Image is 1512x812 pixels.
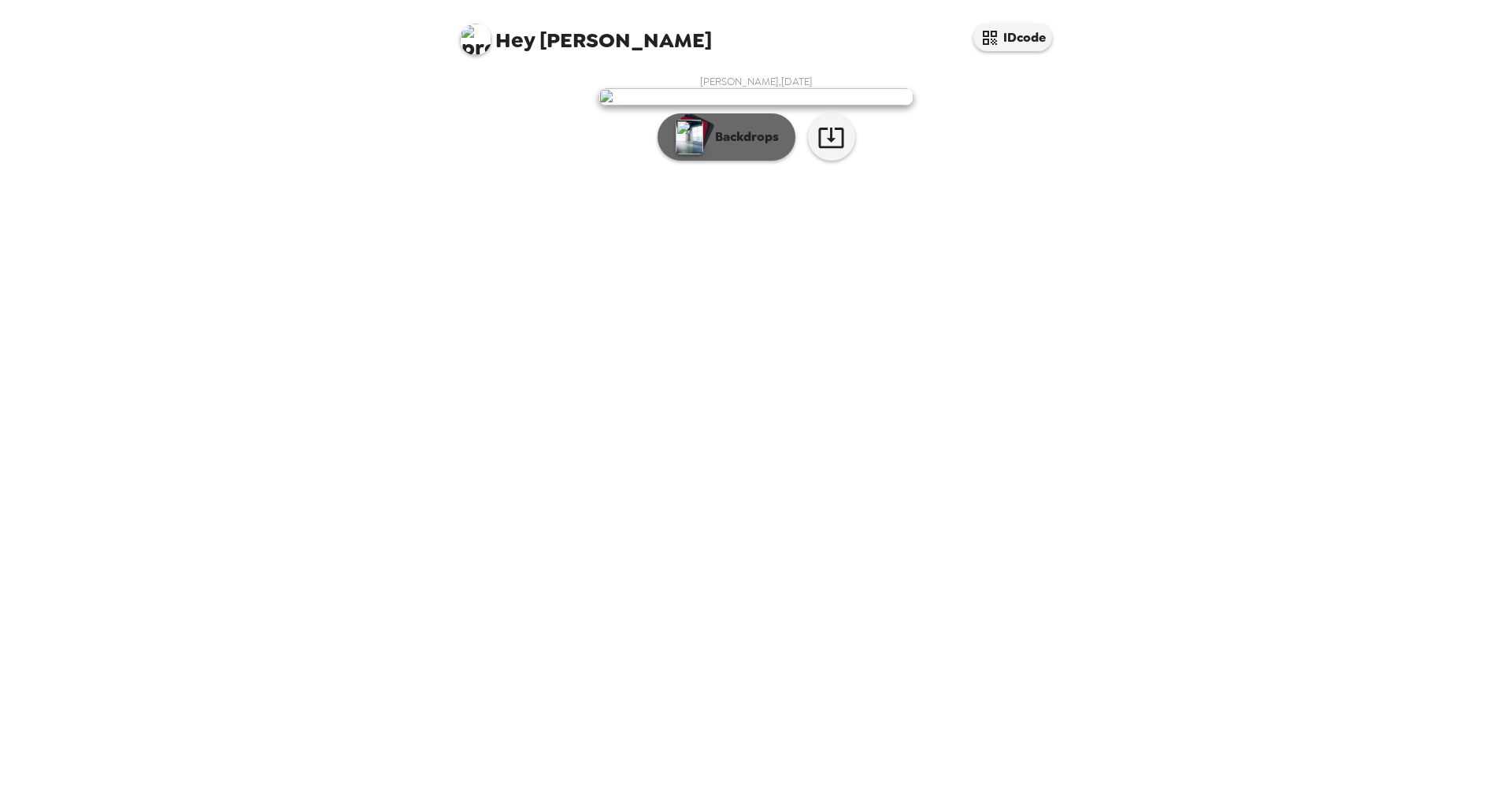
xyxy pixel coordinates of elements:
button: IDcode [973,24,1052,51]
p: Backdrops [707,128,779,146]
span: [PERSON_NAME] [460,16,712,51]
button: Backdrops [658,113,795,161]
span: Hey [495,26,535,54]
span: [PERSON_NAME] , [DATE] [700,75,813,88]
img: profile pic [460,24,491,55]
img: user [598,88,913,106]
